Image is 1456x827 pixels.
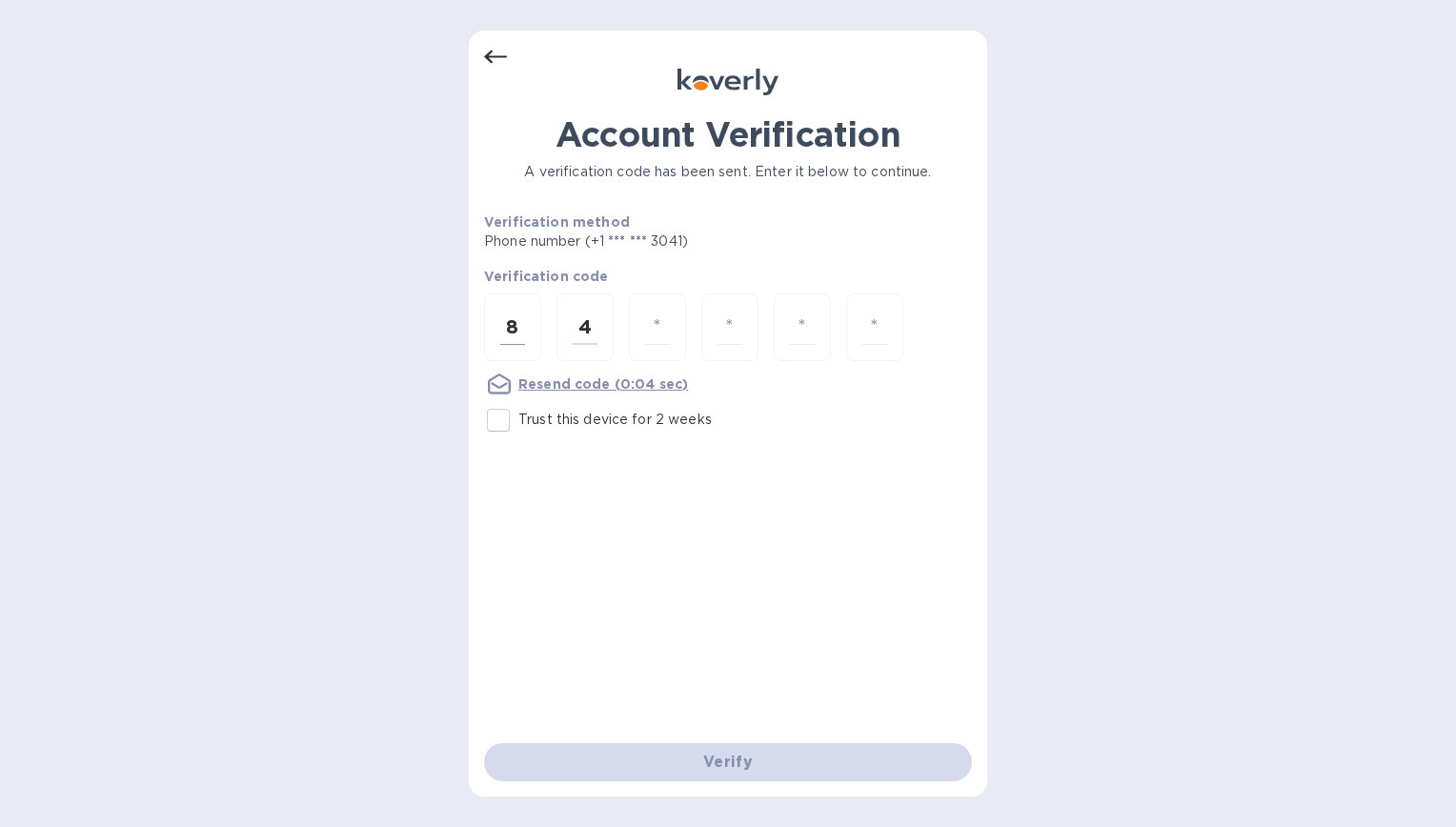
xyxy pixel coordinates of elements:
[484,162,972,182] p: A verification code has been sent. Enter it below to continue.
[518,410,712,430] p: Trust this device for 2 weeks
[518,376,688,392] u: Resend code (0:04 sec)
[484,232,834,252] p: Phone number (+1 *** *** 3041)
[484,267,972,286] p: Verification code
[484,214,630,230] b: Verification method
[484,114,972,154] h1: Account Verification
